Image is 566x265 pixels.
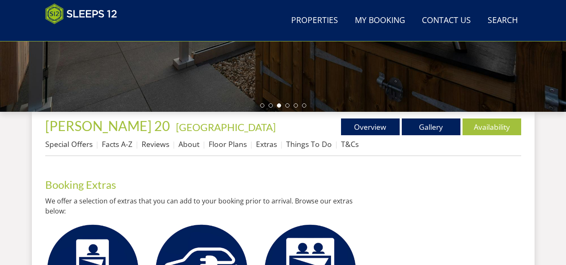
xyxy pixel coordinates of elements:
a: Properties [288,11,341,30]
a: [PERSON_NAME] 20 [45,118,173,134]
a: Availability [463,118,521,135]
img: Sleeps 12 [45,3,117,24]
a: Reviews [142,139,169,149]
iframe: Customer reviews powered by Trustpilot [41,29,129,36]
p: We offer a selection of extras that you can add to your booking prior to arrival. Browse our extr... [45,196,358,216]
span: [PERSON_NAME] 20 [45,118,170,134]
a: Overview [341,118,400,135]
a: Gallery [402,118,460,135]
a: Facts A-Z [102,139,132,149]
a: Extras [256,139,277,149]
a: T&Cs [341,139,359,149]
a: Special Offers [45,139,93,149]
a: Booking Extras [45,178,116,191]
a: Search [484,11,521,30]
a: Things To Do [286,139,332,149]
a: Floor Plans [209,139,247,149]
a: Contact Us [419,11,474,30]
a: My Booking [351,11,408,30]
a: [GEOGRAPHIC_DATA] [176,121,276,133]
span: - [173,121,276,133]
a: About [178,139,199,149]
